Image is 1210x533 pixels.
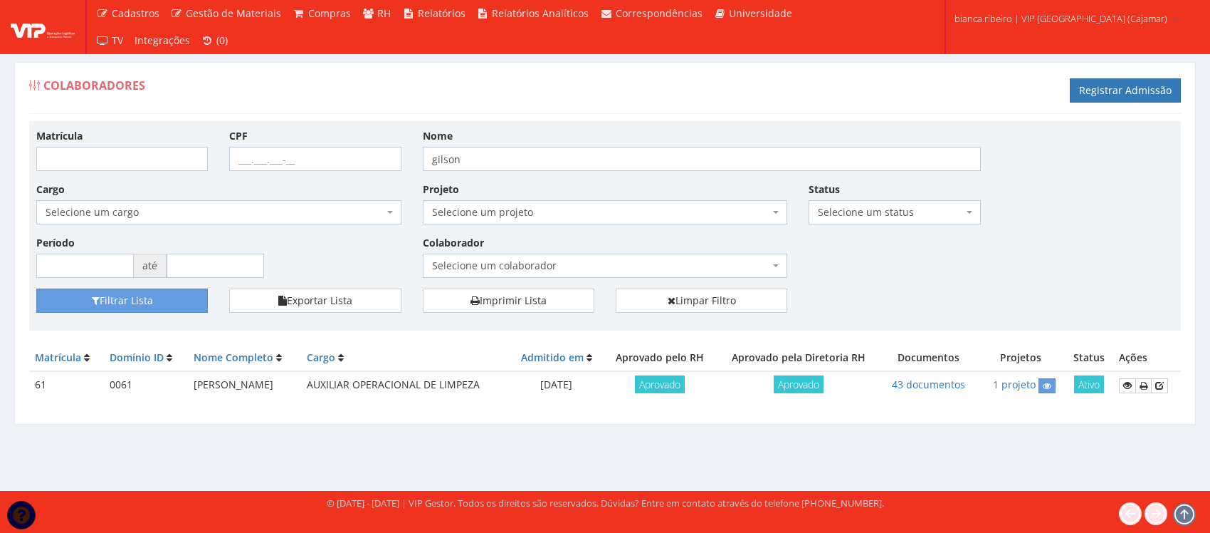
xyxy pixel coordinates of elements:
span: TV [112,33,123,47]
td: [DATE] [510,371,603,399]
span: (0) [216,33,228,47]
a: Registrar Admissão [1070,78,1181,103]
span: Selecione um status [809,200,980,224]
label: Período [36,236,75,250]
span: Relatórios [418,6,465,20]
span: Selecione um cargo [46,205,384,219]
td: [PERSON_NAME] [188,371,301,399]
span: até [134,254,167,278]
span: Selecione um projeto [432,205,770,219]
a: Limpar Filtro [616,289,787,313]
span: Selecione um colaborador [432,259,770,273]
th: Aprovado pelo RH [604,345,717,371]
th: Documentos [880,345,977,371]
span: RH [377,6,391,20]
label: Status [809,182,840,197]
span: Integrações [135,33,190,47]
a: Admitido em [521,351,584,364]
a: Matrícula [35,351,81,364]
th: Projetos [977,345,1065,371]
a: Domínio ID [110,351,164,364]
th: Aprovado pela Diretoria RH [716,345,880,371]
td: AUXILIAR OPERACIONAL DE LIMPEZA [301,371,510,399]
span: Compras [308,6,351,20]
span: Correspondências [616,6,703,20]
span: Aprovado [774,376,824,393]
label: Matrícula [36,129,83,143]
a: TV [90,27,129,54]
span: Gestão de Materiais [186,6,281,20]
label: Cargo [36,182,65,197]
td: 0061 [104,371,188,399]
span: Selecione um status [818,205,962,219]
span: bianca.ribeiro | VIP [GEOGRAPHIC_DATA] (Cajamar) [954,11,1167,26]
span: Aprovado [635,376,685,393]
button: Exportar Lista [229,289,401,313]
input: ___.___.___-__ [229,147,401,171]
a: 43 documentos [892,378,965,391]
span: Colaboradores [43,78,145,93]
label: CPF [229,129,248,143]
span: Selecione um cargo [36,200,401,224]
span: Universidade [729,6,792,20]
a: Integrações [129,27,196,54]
th: Ações [1113,345,1181,371]
td: 61 [29,371,104,399]
a: Cargo [307,351,335,364]
a: 1 projeto [993,378,1036,391]
a: Nome Completo [194,351,273,364]
span: Ativo [1074,376,1104,393]
label: Projeto [423,182,459,197]
span: Relatórios Analíticos [492,6,589,20]
a: (0) [196,27,234,54]
button: Filtrar Lista [36,289,208,313]
th: Status [1065,345,1113,371]
a: Imprimir Lista [423,289,594,313]
div: © [DATE] - [DATE] | VIP Gestor. Todos os direitos são reservados. Dúvidas? Entre em contato atrav... [327,497,884,510]
label: Colaborador [423,236,484,250]
span: Cadastros [112,6,159,20]
span: Selecione um colaborador [423,254,788,278]
img: logo [11,16,75,38]
label: Nome [423,129,453,143]
span: Selecione um projeto [423,200,788,224]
